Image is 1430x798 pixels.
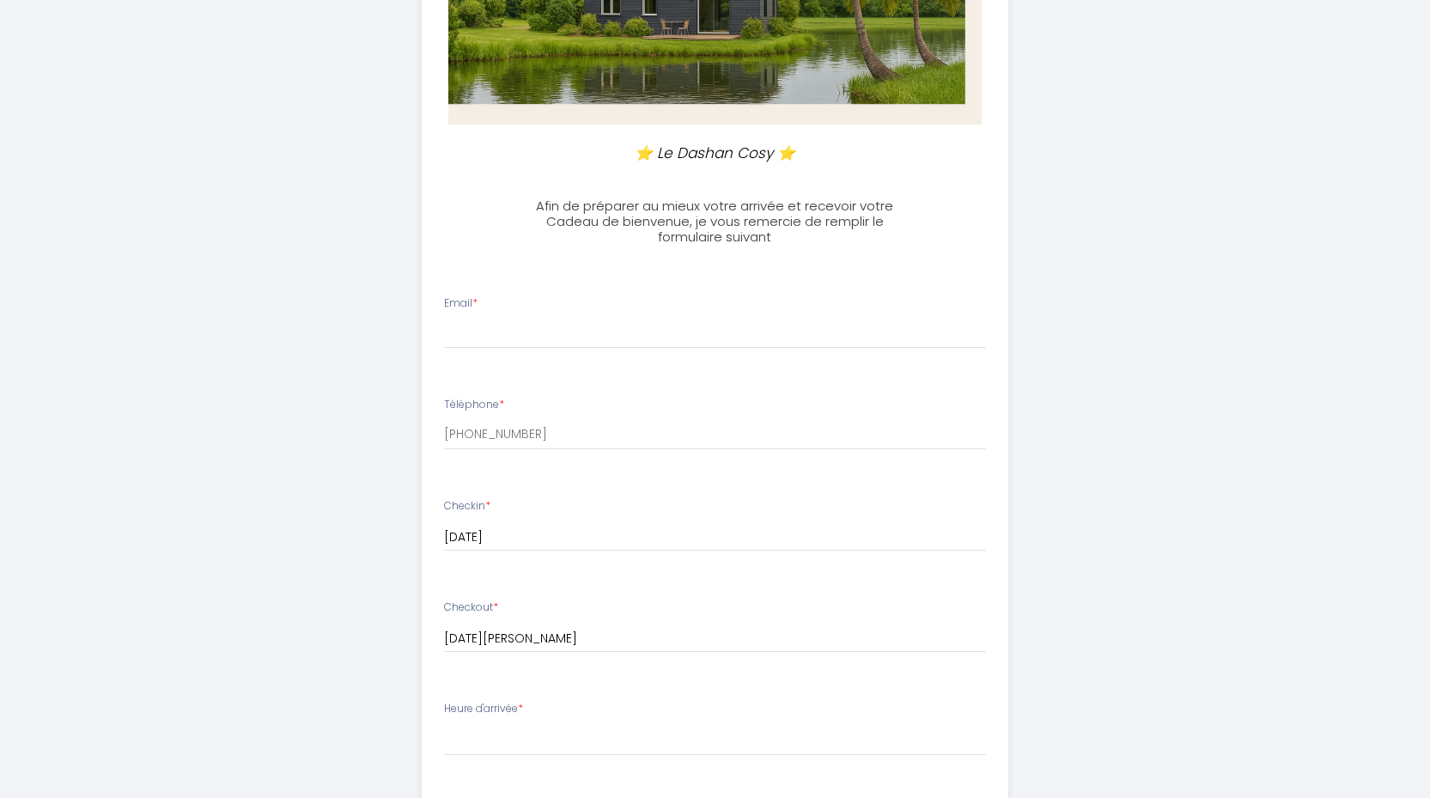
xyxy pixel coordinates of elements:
label: Checkin [444,498,490,515]
label: Checkout [444,600,498,616]
h3: Afin de préparer au mieux votre arrivée et recevoir votre Cadeau de bienvenue, je vous remercie d... [524,198,906,245]
label: Téléphone [444,397,504,413]
p: ⭐ Le Dashan Cosy ⭐ [532,142,899,165]
label: Email [444,295,478,312]
label: Heure d'arrivée [444,701,523,717]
